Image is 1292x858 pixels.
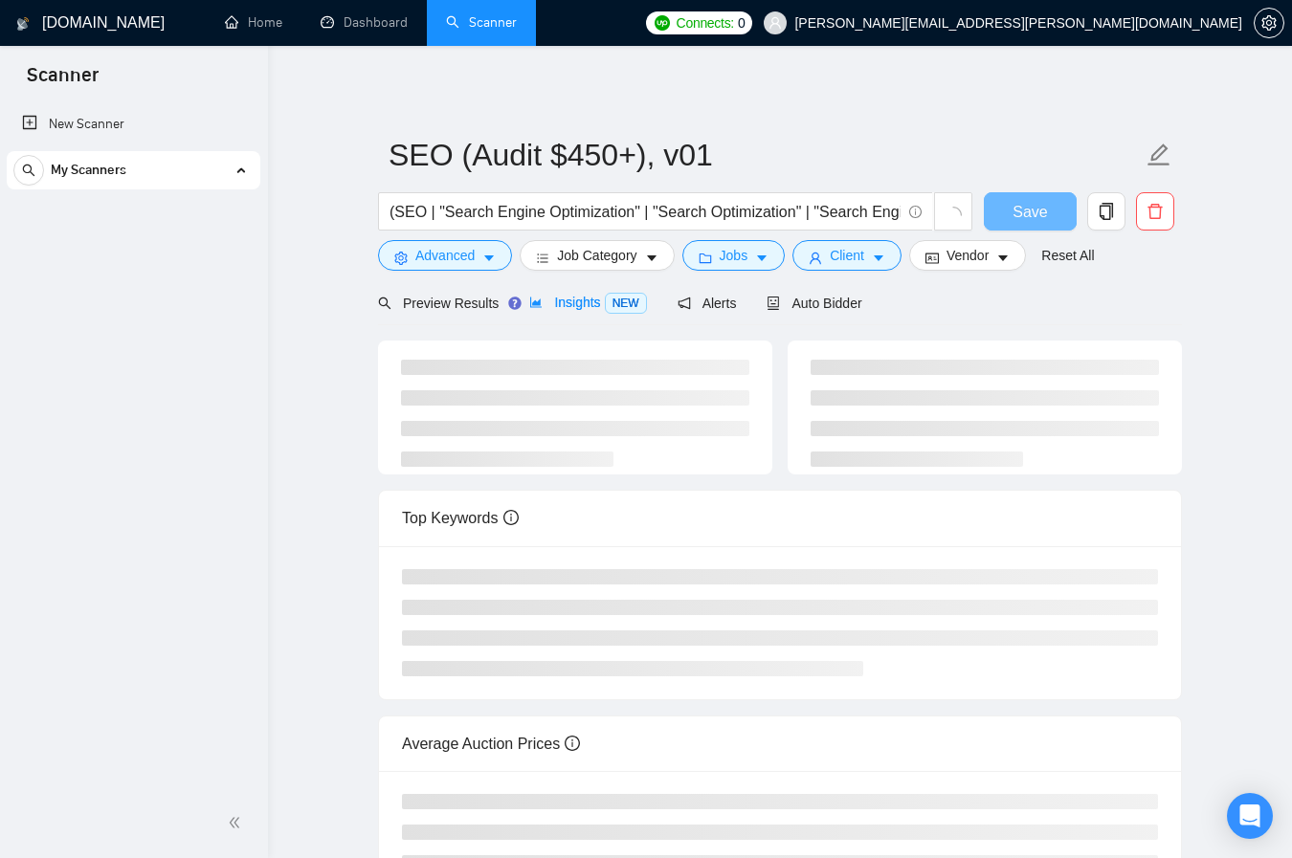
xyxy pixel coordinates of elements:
[872,251,885,265] span: caret-down
[51,151,126,189] span: My Scanners
[22,105,245,143] a: New Scanner
[14,164,43,177] span: search
[228,813,247,832] span: double-left
[809,251,822,265] span: user
[394,251,408,265] span: setting
[996,251,1010,265] span: caret-down
[402,716,1158,771] div: Average Auction Prices
[925,251,939,265] span: idcard
[645,251,658,265] span: caret-down
[655,15,670,31] img: upwork-logo.png
[769,16,782,30] span: user
[389,131,1143,179] input: Scanner name...
[536,251,549,265] span: bars
[557,245,636,266] span: Job Category
[1147,143,1171,167] span: edit
[678,296,737,311] span: Alerts
[378,297,391,310] span: search
[1013,200,1047,224] span: Save
[529,296,543,309] span: area-chart
[565,736,580,751] span: info-circle
[945,207,962,224] span: loading
[13,155,44,186] button: search
[720,245,748,266] span: Jobs
[909,206,922,218] span: info-circle
[792,240,902,271] button: userClientcaret-down
[1136,192,1174,231] button: delete
[1227,793,1273,839] div: Open Intercom Messenger
[402,491,1158,545] div: Top Keywords
[1254,8,1284,38] button: setting
[767,297,780,310] span: robot
[503,510,519,525] span: info-circle
[678,297,691,310] span: notification
[1254,15,1284,31] a: setting
[390,200,901,224] input: Search Freelance Jobs...
[225,14,282,31] a: homeHome
[909,240,1026,271] button: idcardVendorcaret-down
[378,240,512,271] button: settingAdvancedcaret-down
[1088,203,1125,220] span: copy
[446,14,517,31] a: searchScanner
[1137,203,1173,220] span: delete
[947,245,989,266] span: Vendor
[605,293,647,314] span: NEW
[7,105,260,143] li: New Scanner
[7,151,260,197] li: My Scanners
[415,245,475,266] span: Advanced
[682,240,786,271] button: folderJobscaret-down
[1087,192,1125,231] button: copy
[677,12,734,33] span: Connects:
[738,12,746,33] span: 0
[755,251,769,265] span: caret-down
[1041,245,1094,266] a: Reset All
[506,295,523,312] div: Tooltip anchor
[830,245,864,266] span: Client
[482,251,496,265] span: caret-down
[529,295,646,310] span: Insights
[984,192,1077,231] button: Save
[321,14,408,31] a: dashboardDashboard
[16,9,30,39] img: logo
[378,296,499,311] span: Preview Results
[699,251,712,265] span: folder
[11,61,114,101] span: Scanner
[767,296,861,311] span: Auto Bidder
[1255,15,1283,31] span: setting
[520,240,674,271] button: barsJob Categorycaret-down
